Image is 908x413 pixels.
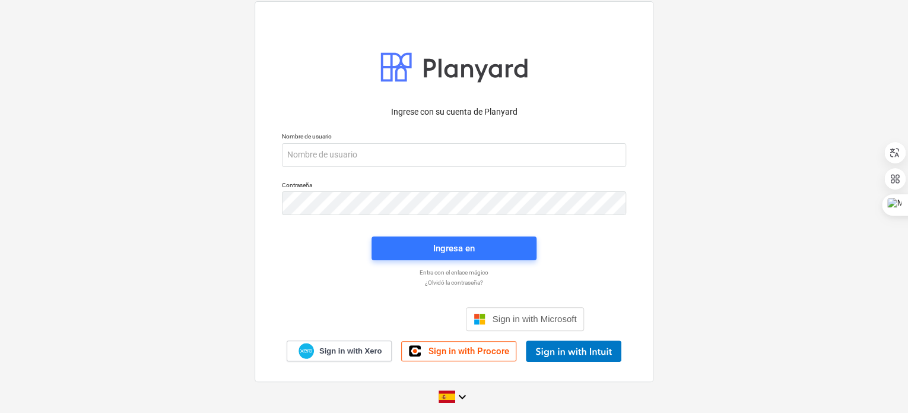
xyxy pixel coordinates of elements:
[276,279,632,286] a: ¿Olvidó la contraseña?
[276,269,632,276] a: Entra con el enlace mágico
[428,346,509,357] span: Sign in with Procore
[493,314,577,324] span: Sign in with Microsoft
[287,341,392,361] a: Sign in with Xero
[282,133,626,143] p: Nombre de usuario
[318,306,462,332] iframe: Botón Iniciar sesión con Google
[401,341,516,361] a: Sign in with Procore
[372,237,536,260] button: Ingresa en
[282,106,626,118] p: Ingrese con su cuenta de Planyard
[474,313,485,325] img: Microsoft logo
[282,181,626,191] p: Contraseña
[433,241,475,256] div: Ingresa en
[455,390,469,404] i: keyboard_arrow_down
[299,343,314,359] img: Xero logo
[282,143,626,167] input: Nombre de usuario
[319,346,382,357] span: Sign in with Xero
